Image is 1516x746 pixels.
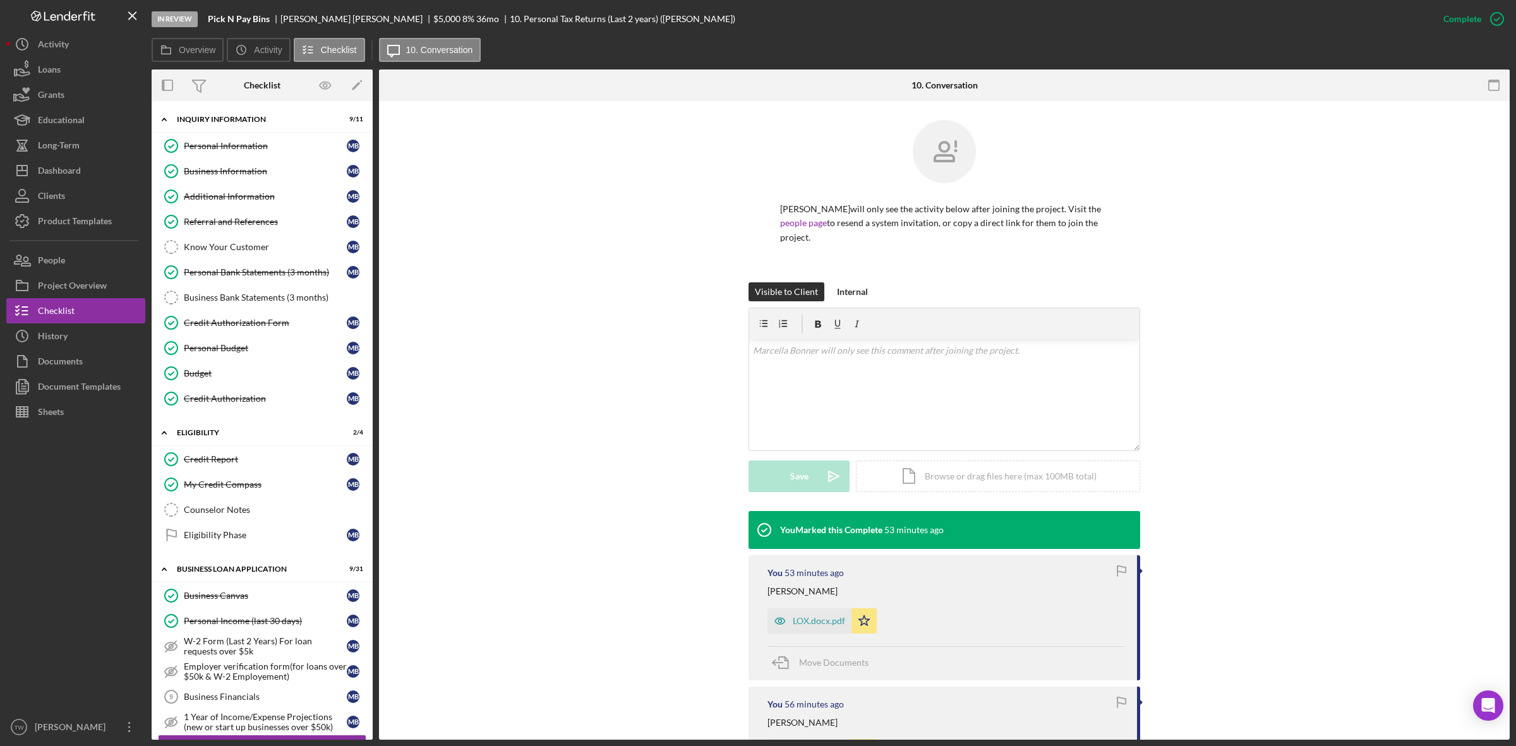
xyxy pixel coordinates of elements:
a: Additional InformationMB [158,184,366,209]
div: Open Intercom Messenger [1473,690,1503,721]
button: Clients [6,183,145,208]
a: Know Your CustomerMB [158,234,366,260]
div: ELIGIBILITY [177,429,332,436]
div: Personal Information [184,141,347,151]
div: LOX.docx.pdf [793,616,845,626]
div: M B [347,665,359,678]
div: Educational [38,107,85,136]
label: Overview [179,45,215,55]
div: Activity [38,32,69,60]
a: Sheets [6,399,145,424]
a: Credit AuthorizationMB [158,386,366,411]
div: M B [347,266,359,279]
div: Internal [837,282,868,301]
div: Personal Bank Statements (3 months) [184,267,347,277]
div: Know Your Customer [184,242,347,252]
div: Loans [38,57,61,85]
div: Personal Income (last 30 days) [184,616,347,626]
a: Personal Income (last 30 days)MB [158,608,366,634]
div: Additional Information [184,191,347,202]
div: Counselor Notes [184,505,366,515]
button: TW[PERSON_NAME] [6,714,145,740]
button: History [6,323,145,349]
b: Pick N Pay Bins [208,14,270,24]
div: Sheets [38,399,64,428]
button: Visible to Client [749,282,824,301]
div: M B [347,140,359,152]
button: People [6,248,145,273]
div: Checklist [244,80,280,90]
div: Budget [184,368,347,378]
span: $5,000 [433,13,460,24]
div: Business Canvas [184,591,347,601]
div: M B [347,316,359,329]
div: W-2 Form (Last 2 Years) For loan requests over $5k [184,636,347,656]
div: Business Financials [184,692,347,702]
a: Business CanvasMB [158,583,366,608]
button: Document Templates [6,374,145,399]
p: [PERSON_NAME] [767,584,838,598]
div: M B [347,589,359,602]
div: M B [347,241,359,253]
a: BudgetMB [158,361,366,386]
button: Product Templates [6,208,145,234]
button: Checklist [294,38,365,62]
div: You Marked this Complete [780,525,882,535]
div: M B [347,529,359,541]
a: My Credit CompassMB [158,472,366,497]
a: Personal BudgetMB [158,335,366,361]
a: people page [780,217,827,228]
label: Checklist [321,45,357,55]
button: Project Overview [6,273,145,298]
a: Long-Term [6,133,145,158]
span: Move Documents [799,657,869,668]
div: 1 Year of Income/Expense Projections (new or start up businesses over $50k) [184,712,347,732]
button: Checklist [6,298,145,323]
div: 9 / 31 [340,565,363,573]
div: Credit Authorization [184,394,347,404]
button: Educational [6,107,145,133]
label: Activity [254,45,282,55]
div: BUSINESS LOAN APPLICATION [177,565,332,573]
div: In Review [152,11,198,27]
a: Documents [6,349,145,374]
time: 2025-09-30 16:52 [785,699,844,709]
div: You [767,568,783,578]
button: Loans [6,57,145,82]
div: Documents [38,349,83,377]
a: Personal InformationMB [158,133,366,159]
button: LOX.docx.pdf [767,608,877,634]
div: Document Templates [38,374,121,402]
time: 2025-09-30 16:54 [884,525,944,535]
div: Project Overview [38,273,107,301]
div: Product Templates [38,208,112,237]
button: Move Documents [767,647,881,678]
a: Activity [6,32,145,57]
div: M B [347,165,359,177]
div: M B [347,690,359,703]
div: Credit Report [184,454,347,464]
div: Save [790,460,809,492]
div: M B [347,392,359,405]
div: History [38,323,68,352]
div: Clients [38,183,65,212]
a: 9Business FinancialsMB [158,684,366,709]
div: Checklist [38,298,75,327]
div: M B [347,215,359,228]
div: INQUIRY INFORMATION [177,116,332,123]
div: Business Bank Statements (3 months) [184,292,366,303]
button: Overview [152,38,224,62]
button: Grants [6,82,145,107]
p: [PERSON_NAME] [767,716,838,730]
p: [PERSON_NAME] will only see the activity below after joining the project. Visit the to resend a s... [780,202,1109,244]
div: You [767,699,783,709]
div: Employer verification form(for loans over $50k & W-2 Employement) [184,661,347,682]
div: 10. Conversation [911,80,978,90]
div: Eligibility Phase [184,530,347,540]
